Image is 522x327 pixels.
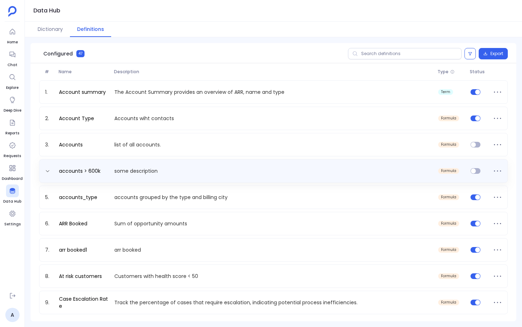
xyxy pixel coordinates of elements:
[490,51,503,57] span: Export
[5,308,20,322] a: A
[479,48,508,59] button: Export
[441,143,456,147] span: formula
[111,69,435,75] span: Description
[42,69,56,75] span: #
[112,194,435,201] p: accounts grouped by the type and billing city
[56,194,100,201] a: accounts_type
[56,246,90,253] a: arr booked1
[3,184,21,204] a: Data Hub
[4,221,21,227] span: Settings
[437,69,448,75] span: Type
[4,207,21,227] a: Settings
[56,89,109,96] a: Account summary
[56,220,90,227] a: ARR Booked
[2,162,23,182] a: Dashboard
[112,89,435,96] p: The Account Summary provides an overview of ARR, name and type
[441,90,450,94] span: term
[6,85,19,91] span: Explore
[42,194,56,201] span: 5.
[112,299,435,306] p: Track the percentage of cases that require escalation, indicating potential process inefficiencies.
[4,93,21,113] a: Deep Dive
[112,141,435,148] p: list of all accounts.
[4,139,21,159] a: Requests
[441,300,456,305] span: formula
[6,62,19,68] span: Chat
[348,48,462,59] input: Search definitions
[112,273,435,280] p: Customers with health score < 50
[42,246,56,253] span: 7.
[112,220,435,227] p: Sum of opportunity amounts
[43,50,73,57] span: Configured
[6,71,19,91] a: Explore
[42,89,56,96] span: 1.
[33,6,60,16] h1: Data Hub
[6,48,19,68] a: Chat
[56,273,105,280] a: At risk customers
[56,167,103,175] a: accounts > 600k
[56,69,111,75] span: Name
[6,39,19,45] span: Home
[112,246,435,253] p: arr booked
[4,153,21,159] span: Requests
[441,274,456,278] span: formula
[42,141,56,148] span: 3.
[441,169,456,173] span: formula
[5,130,19,136] span: Reports
[441,195,456,199] span: formula
[112,167,435,175] p: some description
[441,116,456,120] span: formula
[31,22,70,37] button: Dictionary
[4,108,21,113] span: Deep Dive
[5,116,19,136] a: Reports
[3,199,21,204] span: Data Hub
[112,115,435,122] p: Accounts wiht contacts
[441,248,456,252] span: formula
[42,299,56,306] span: 9.
[56,115,97,122] a: Account Type
[42,220,56,227] span: 6.
[441,221,456,226] span: formula
[56,295,112,310] a: Case Escalation Rate
[42,273,56,280] span: 8.
[2,176,23,182] span: Dashboard
[467,69,490,75] span: Status
[6,25,19,45] a: Home
[56,141,86,148] a: Accounts
[76,50,85,57] span: 47
[70,22,111,37] button: Definitions
[42,115,56,122] span: 2.
[8,6,17,17] img: petavue logo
